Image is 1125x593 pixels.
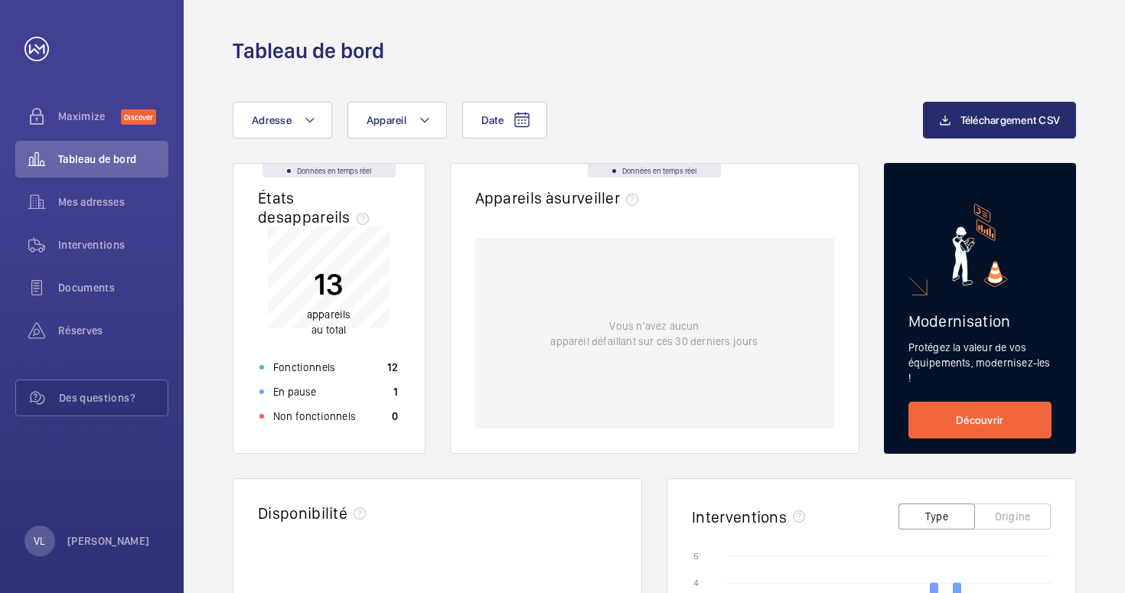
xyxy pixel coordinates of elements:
img: marketing-card.svg [952,204,1008,287]
p: 0 [392,409,398,424]
span: Mes adresses [58,194,168,210]
div: Données en temps réel [588,164,721,178]
p: Protégez la valeur de vos équipements, modernisez-les ! [908,340,1052,386]
span: Appareil [367,114,406,126]
h2: Disponibilité [258,503,347,523]
button: Adresse [233,102,332,138]
p: Vous n'avez aucun appareil défaillant sur ces 30 derniers jours [550,318,758,349]
span: Tableau de bord [58,152,168,167]
span: Réserves [58,323,168,338]
h2: Appareils à [475,188,645,207]
span: Discover [121,109,156,125]
span: Interventions [58,237,168,253]
p: Non fonctionnels [273,409,356,424]
span: appareils [307,308,351,321]
button: Téléchargement CSV [923,102,1077,138]
p: 1 [393,384,398,399]
button: Type [898,503,975,529]
h2: Interventions [692,507,787,526]
p: En pause [273,384,316,399]
span: surveiller [554,188,644,207]
button: Appareil [347,102,447,138]
div: Données en temps réel [262,164,396,178]
h1: Tableau de bord [233,37,384,65]
p: VL [34,533,45,549]
p: Fonctionnels [273,360,335,375]
p: [PERSON_NAME] [67,533,150,549]
button: Origine [974,503,1051,529]
span: Adresse [252,114,292,126]
p: au total [307,307,351,337]
a: Découvrir [908,402,1052,438]
span: Téléchargement CSV [960,114,1061,126]
p: 13 [307,265,351,303]
h2: États des [258,188,375,226]
button: Date [462,102,547,138]
span: appareils [284,207,375,226]
span: Date [481,114,504,126]
text: 5 [693,551,699,562]
text: 4 [693,578,699,588]
span: Maximize [58,109,121,124]
span: Des questions? [59,390,168,406]
p: 12 [387,360,399,375]
span: Documents [58,280,168,295]
h2: Modernisation [908,311,1052,331]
